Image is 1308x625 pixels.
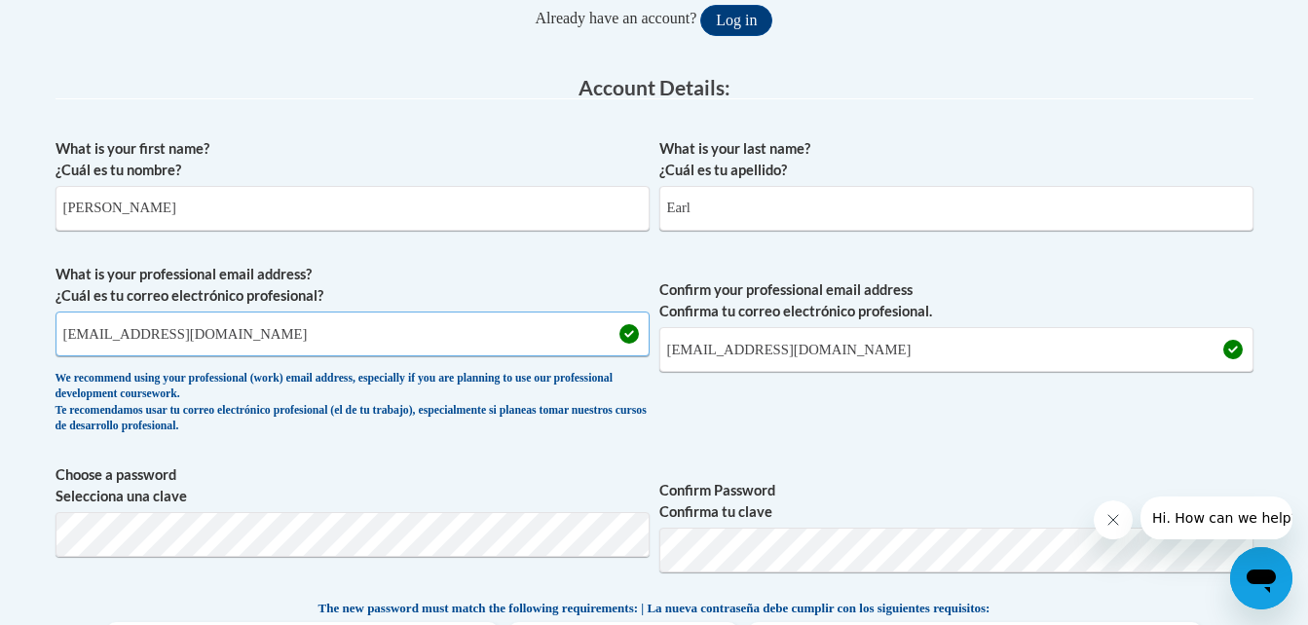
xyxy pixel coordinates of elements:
input: Metadata input [56,312,650,356]
span: The new password must match the following requirements: | La nueva contraseña debe cumplir con lo... [318,600,990,617]
input: Required [659,327,1253,372]
span: Account Details: [579,75,730,99]
label: What is your professional email address? ¿Cuál es tu correo electrónico profesional? [56,264,650,307]
button: Log in [700,5,772,36]
iframe: Button to launch messaging window [1230,547,1292,609]
span: Already have an account? [536,10,697,26]
span: Hi. How can we help? [12,14,158,29]
iframe: Close message [1094,500,1133,539]
iframe: Message from company [1140,496,1292,539]
input: Metadata input [56,186,650,231]
input: Metadata input [659,186,1253,231]
label: Choose a password Selecciona una clave [56,464,650,507]
label: What is your first name? ¿Cuál es tu nombre? [56,138,650,181]
label: What is your last name? ¿Cuál es tu apellido? [659,138,1253,181]
label: Confirm your professional email address Confirma tu correo electrónico profesional. [659,279,1253,322]
div: We recommend using your professional (work) email address, especially if you are planning to use ... [56,371,650,435]
label: Confirm Password Confirma tu clave [659,480,1253,523]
